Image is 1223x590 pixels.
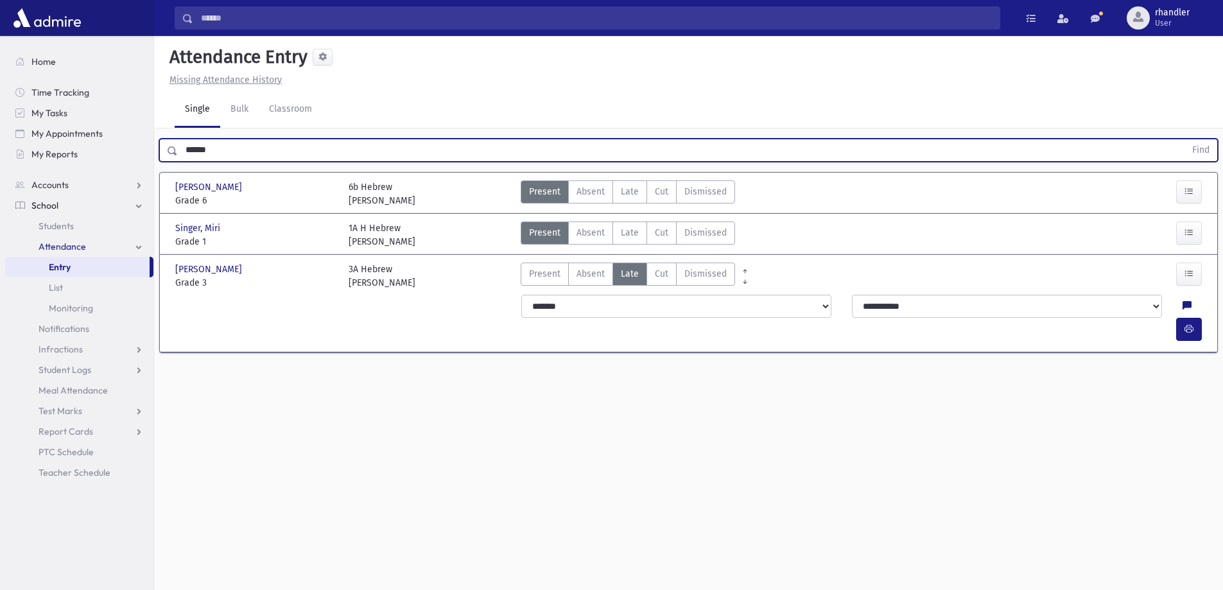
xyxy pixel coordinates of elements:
[684,226,727,239] span: Dismissed
[175,263,245,276] span: [PERSON_NAME]
[5,236,153,257] a: Attendance
[175,194,336,207] span: Grade 6
[5,277,153,298] a: List
[175,276,336,290] span: Grade 3
[49,302,93,314] span: Monitoring
[175,221,223,235] span: Singer, Miri
[655,185,668,198] span: Cut
[5,339,153,360] a: Infractions
[5,51,153,72] a: Home
[164,46,308,68] h5: Attendance Entry
[39,446,94,458] span: PTC Schedule
[621,185,639,198] span: Late
[577,267,605,281] span: Absent
[5,195,153,216] a: School
[193,6,1000,30] input: Search
[169,74,282,85] u: Missing Attendance History
[10,5,84,31] img: AdmirePro
[529,185,560,198] span: Present
[5,401,153,421] a: Test Marks
[39,220,74,232] span: Students
[5,257,150,277] a: Entry
[529,226,560,239] span: Present
[39,405,82,417] span: Test Marks
[5,421,153,442] a: Report Cards
[1155,8,1190,18] span: rhandler
[1184,139,1217,161] button: Find
[31,128,103,139] span: My Appointments
[577,226,605,239] span: Absent
[39,467,110,478] span: Teacher Schedule
[220,92,259,128] a: Bulk
[655,267,668,281] span: Cut
[49,261,71,273] span: Entry
[39,323,89,334] span: Notifications
[684,267,727,281] span: Dismissed
[31,179,69,191] span: Accounts
[349,180,415,207] div: 6b Hebrew [PERSON_NAME]
[349,221,415,248] div: 1A H Hebrew [PERSON_NAME]
[521,221,735,248] div: AttTypes
[5,442,153,462] a: PTC Schedule
[5,216,153,236] a: Students
[31,148,78,160] span: My Reports
[5,144,153,164] a: My Reports
[175,235,336,248] span: Grade 1
[259,92,322,128] a: Classroom
[39,241,86,252] span: Attendance
[5,123,153,144] a: My Appointments
[5,318,153,339] a: Notifications
[175,180,245,194] span: [PERSON_NAME]
[621,226,639,239] span: Late
[5,103,153,123] a: My Tasks
[5,462,153,483] a: Teacher Schedule
[31,200,58,211] span: School
[1155,18,1190,28] span: User
[49,282,63,293] span: List
[31,87,89,98] span: Time Tracking
[521,263,735,290] div: AttTypes
[655,226,668,239] span: Cut
[5,298,153,318] a: Monitoring
[175,92,220,128] a: Single
[39,426,93,437] span: Report Cards
[31,56,56,67] span: Home
[684,185,727,198] span: Dismissed
[5,82,153,103] a: Time Tracking
[31,107,67,119] span: My Tasks
[349,263,415,290] div: 3A Hebrew [PERSON_NAME]
[5,175,153,195] a: Accounts
[39,364,91,376] span: Student Logs
[5,360,153,380] a: Student Logs
[621,267,639,281] span: Late
[529,267,560,281] span: Present
[5,380,153,401] a: Meal Attendance
[164,74,282,85] a: Missing Attendance History
[521,180,735,207] div: AttTypes
[39,343,83,355] span: Infractions
[39,385,108,396] span: Meal Attendance
[577,185,605,198] span: Absent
